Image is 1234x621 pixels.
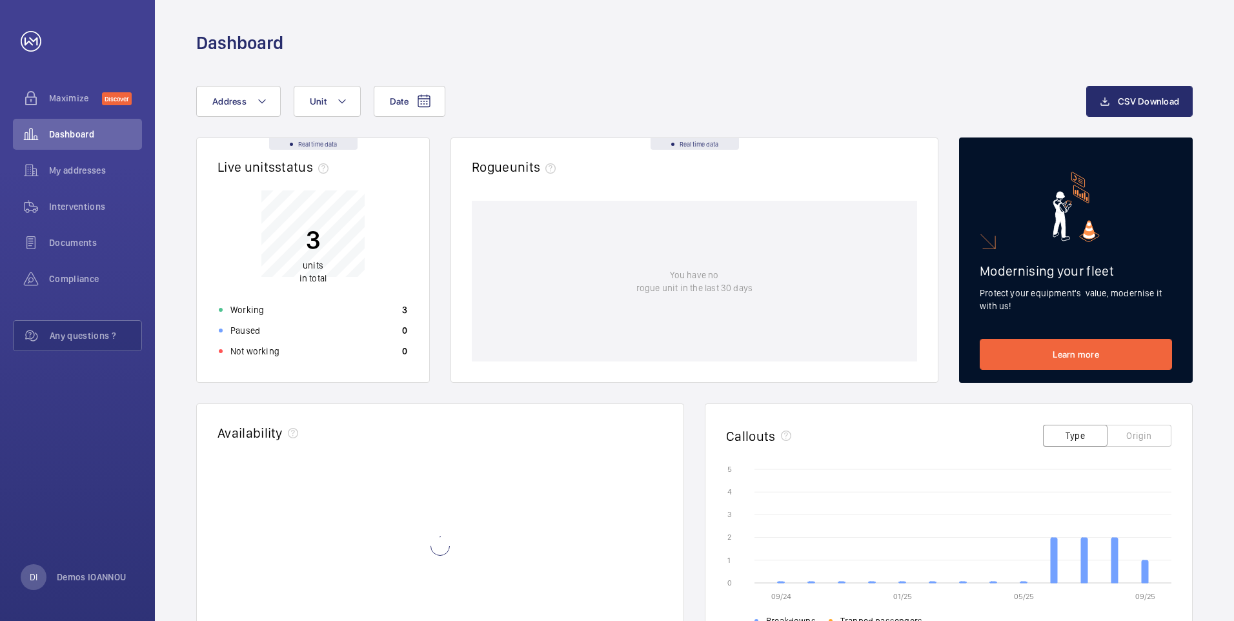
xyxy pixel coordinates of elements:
span: Compliance [49,272,142,285]
h1: Dashboard [196,31,283,55]
text: 3 [727,510,732,519]
p: Protect your equipment's value, modernise it with us! [980,287,1172,312]
button: Address [196,86,281,117]
p: 0 [402,345,407,358]
span: units [303,260,323,270]
p: DI [30,571,37,584]
text: 09/25 [1135,592,1155,601]
text: 1 [727,556,731,565]
button: CSV Download [1086,86,1193,117]
span: CSV Download [1118,96,1179,107]
span: Date [390,96,409,107]
span: Maximize [49,92,102,105]
text: 5 [727,465,732,474]
text: 2 [727,533,731,542]
p: 3 [299,223,327,256]
span: Dashboard [49,128,142,141]
span: Address [212,96,247,107]
span: Discover [102,92,132,105]
button: Unit [294,86,361,117]
a: Learn more [980,339,1172,370]
h2: Live units [217,159,334,175]
button: Date [374,86,445,117]
h2: Rogue [472,159,561,175]
text: 09/24 [771,592,791,601]
p: Demos IOANNOU [57,571,126,584]
h2: Callouts [726,428,776,444]
p: in total [299,259,327,285]
p: Paused [230,324,260,337]
p: You have no rogue unit in the last 30 days [636,269,753,294]
h2: Availability [217,425,283,441]
h2: Modernising your fleet [980,263,1172,279]
span: Any questions ? [50,329,141,342]
div: Real time data [651,138,739,150]
p: Working [230,303,264,316]
p: 0 [402,324,407,337]
button: Type [1043,425,1108,447]
text: 0 [727,578,732,587]
div: Real time data [269,138,358,150]
span: status [275,159,334,175]
span: Unit [310,96,327,107]
button: Origin [1107,425,1171,447]
span: units [510,159,561,175]
img: marketing-card.svg [1053,172,1100,242]
span: Interventions [49,200,142,213]
text: 01/25 [893,592,912,601]
p: Not working [230,345,279,358]
span: My addresses [49,164,142,177]
p: 3 [402,303,407,316]
text: 4 [727,487,732,496]
text: 05/25 [1014,592,1034,601]
span: Documents [49,236,142,249]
